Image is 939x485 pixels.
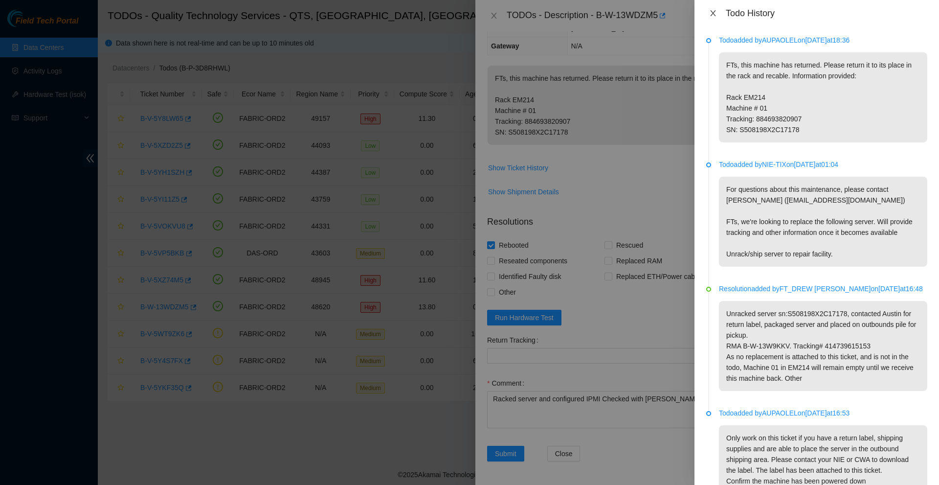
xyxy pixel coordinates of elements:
[719,408,927,418] p: Todo added by AUPAOLEL on [DATE] at 16:53
[719,177,927,267] p: For questions about this maintenance, please contact [PERSON_NAME] ([EMAIL_ADDRESS][DOMAIN_NAME])...
[719,35,927,46] p: Todo added by AUPAOLEL on [DATE] at 18:36
[719,159,927,170] p: Todo added by NIE-TIX on [DATE] at 01:04
[706,9,720,18] button: Close
[709,9,717,17] span: close
[719,301,927,391] p: Unracked server sn:S508198X2C17178, contacted Austin for return label, packaged server and placed...
[719,283,927,294] p: Resolution added by FT_DREW [PERSON_NAME] on [DATE] at 16:48
[726,8,927,19] div: Todo History
[719,52,927,142] p: FTs, this machine has returned. Please return it to its place in the rack and recable. Informatio...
